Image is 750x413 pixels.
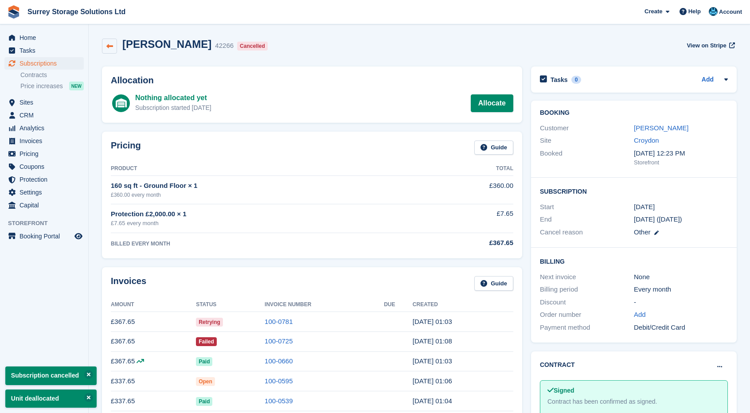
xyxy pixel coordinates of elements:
span: Tasks [20,44,73,57]
div: BILLED EVERY MONTH [111,240,426,248]
a: Guide [474,140,513,155]
th: Amount [111,298,196,312]
a: Add [634,310,646,320]
time: 2025-06-30 00:08:03 UTC [413,337,452,345]
div: None [634,272,728,282]
td: £337.65 [111,371,196,391]
a: menu [4,230,84,242]
a: menu [4,135,84,147]
th: Due [384,298,413,312]
th: Total [426,162,513,176]
a: 100-0539 [265,397,293,405]
span: [DATE] ([DATE]) [634,215,682,223]
span: Capital [20,199,73,211]
span: Account [719,8,742,16]
a: [PERSON_NAME] [634,124,688,132]
td: £367.65 [111,331,196,351]
span: Subscriptions [20,57,73,70]
td: £367.65 [111,312,196,332]
time: 2025-03-31 00:04:04 UTC [413,397,452,405]
span: Settings [20,186,73,199]
div: Debit/Credit Card [634,323,728,333]
div: Cancel reason [540,227,634,238]
div: Billing period [540,284,634,295]
div: Signed [547,386,720,395]
a: Surrey Storage Solutions Ltd [24,4,129,19]
div: Payment method [540,323,634,333]
a: 100-0595 [265,377,293,385]
span: Booking Portal [20,230,73,242]
h2: Billing [540,257,728,265]
a: Allocate [471,94,513,112]
div: £367.65 [426,238,513,248]
a: 100-0781 [265,318,293,325]
span: Help [688,7,701,16]
td: £360.00 [426,176,513,204]
span: Storefront [8,219,88,228]
div: 42266 [215,41,234,51]
div: Every month [634,284,728,295]
div: Booked [540,148,634,167]
div: Storefront [634,158,728,167]
span: Failed [196,337,217,346]
div: Nothing allocated yet [135,93,211,103]
span: Paid [196,397,212,406]
span: Retrying [196,318,223,327]
div: Cancelled [237,42,268,51]
div: [DATE] 12:23 PM [634,148,728,159]
h2: Booking [540,109,728,117]
a: menu [4,31,84,44]
h2: Contract [540,360,575,370]
span: Paid [196,357,212,366]
time: 2025-04-30 00:06:50 UTC [413,377,452,385]
div: End [540,214,634,225]
div: £360.00 every month [111,191,426,199]
a: menu [4,122,84,134]
img: stora-icon-8386f47178a22dfd0bd8f6a31ec36ba5ce8667c1dd55bd0f319d3a0aa187defe.svg [7,5,20,19]
a: Contracts [20,71,84,79]
span: Protection [20,173,73,186]
div: 0 [571,76,582,84]
a: Price increases NEW [20,81,84,91]
a: Add [702,75,714,85]
th: Status [196,298,265,312]
a: menu [4,186,84,199]
div: £7.65 every month [111,219,426,228]
h2: Invoices [111,276,146,291]
a: 100-0660 [265,357,293,365]
div: Discount [540,297,634,308]
img: Sonny Harverson [709,7,718,16]
a: View on Stripe [683,38,737,53]
div: Subscription started [DATE] [135,103,211,113]
a: menu [4,199,84,211]
span: Home [20,31,73,44]
div: 160 sq ft - Ground Floor × 1 [111,181,426,191]
a: menu [4,173,84,186]
div: NEW [69,82,84,90]
h2: Allocation [111,75,513,86]
span: Coupons [20,160,73,173]
a: menu [4,148,84,160]
th: Product [111,162,426,176]
a: Guide [474,276,513,291]
span: View on Stripe [687,41,726,50]
div: Customer [540,123,634,133]
a: menu [4,109,84,121]
time: 2024-05-31 00:00:00 UTC [634,202,655,212]
span: Sites [20,96,73,109]
h2: [PERSON_NAME] [122,38,211,50]
td: £337.65 [111,391,196,411]
a: Croydon [634,136,659,144]
div: Site [540,136,634,146]
span: Price increases [20,82,63,90]
a: menu [4,44,84,57]
p: Subscription cancelled [5,366,97,385]
span: Create [645,7,662,16]
a: menu [4,57,84,70]
time: 2025-05-31 00:03:07 UTC [413,357,452,365]
span: Invoices [20,135,73,147]
h2: Subscription [540,187,728,195]
div: Next invoice [540,272,634,282]
span: Analytics [20,122,73,134]
span: Pricing [20,148,73,160]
